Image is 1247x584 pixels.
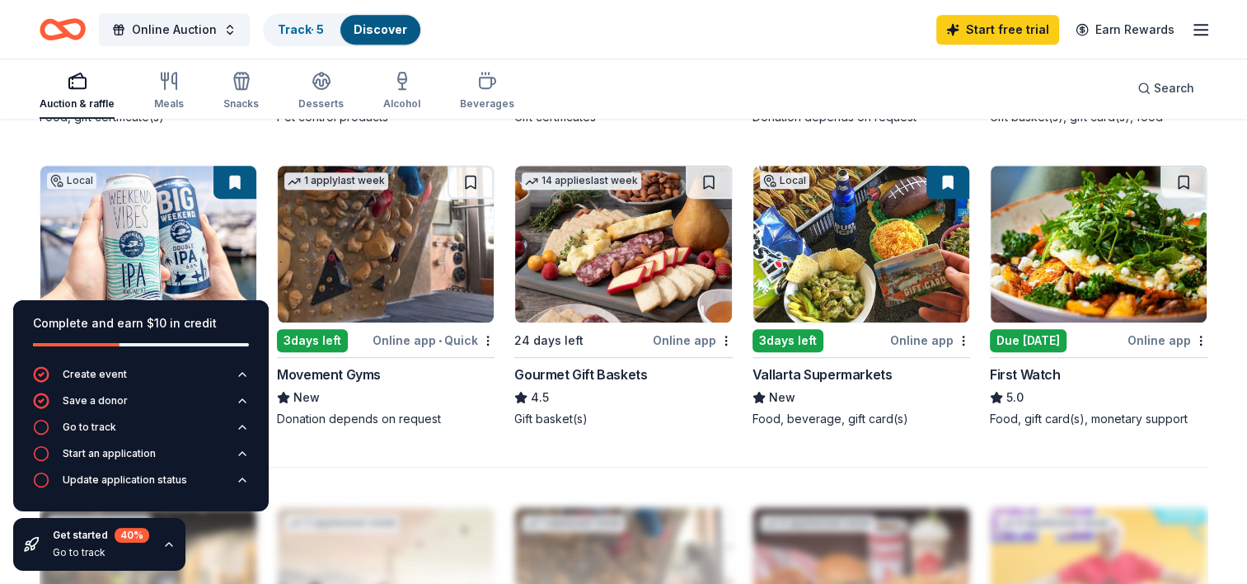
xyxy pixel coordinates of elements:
div: Food, gift card(s), monetary support [990,411,1207,427]
button: Start an application [33,445,249,472]
div: Beverages [460,97,514,111]
div: Go to track [63,421,116,434]
button: Auction & raffle [40,64,115,119]
button: Beverages [460,64,514,119]
span: Online Auction [132,20,217,40]
div: Gift basket(s) [514,411,732,427]
img: Image for Gourmet Gift Baskets [515,166,731,323]
button: Track· 5Discover [263,13,422,46]
a: Image for Movement Gyms1 applylast week3days leftOnline app•QuickMovement GymsNewDonation depends... [277,165,495,427]
span: New [293,388,320,407]
div: Get started [53,528,149,543]
div: Local [47,172,96,189]
div: Meals [154,97,184,111]
span: • [438,334,442,347]
a: Image for First WatchDue [DATE]Online appFirst Watch5.0Food, gift card(s), monetary support [990,165,1207,427]
div: Online app Quick [373,330,495,351]
div: 3 days left [752,329,823,352]
div: 14 applies last week [522,172,641,190]
div: Vallarta Supermarkets [752,365,893,384]
div: Online app [890,330,970,351]
button: Update application status [33,472,249,498]
img: Image for Movement Gyms [278,166,494,323]
div: Start an application [63,447,156,460]
div: Online app [653,330,733,351]
div: First Watch [990,365,1061,384]
div: Create event [63,368,127,381]
button: Desserts [298,64,344,119]
button: Save a donor [33,393,249,419]
div: Online app [1127,330,1207,351]
button: Go to track [33,419,249,445]
div: Donation depends on request [277,411,495,427]
div: Gourmet Gift Baskets [514,365,647,384]
div: Complete and earn $10 in credit [33,313,249,333]
a: Track· 5 [278,22,324,36]
img: Image for Coronado Brewing [40,166,256,323]
span: Search [1154,78,1194,98]
button: Alcohol [383,64,420,119]
button: Snacks [223,64,259,119]
div: Update application status [63,473,187,487]
span: New [769,388,795,407]
a: Image for Gourmet Gift Baskets14 applieslast week24 days leftOnline appGourmet Gift Baskets4.5Gif... [514,165,732,427]
div: Local [760,172,809,189]
div: Go to track [53,546,149,559]
img: Image for Vallarta Supermarkets [753,166,969,323]
button: Online Auction [99,13,250,46]
span: 4.5 [531,388,549,407]
span: 5.0 [1006,388,1024,407]
div: 40 % [115,528,149,543]
div: Movement Gyms [277,365,381,384]
a: Image for Coronado BrewingLocal3days leftOnline app•QuickCoronado BrewingNewBeer, gift card(s) [40,165,257,427]
div: 24 days left [514,331,584,351]
button: Search [1124,72,1207,105]
div: 1 apply last week [284,172,388,190]
img: Image for First Watch [991,166,1207,323]
div: Save a donor [63,394,128,407]
a: Start free trial [936,15,1059,45]
button: Meals [154,64,184,119]
div: Due [DATE] [990,329,1067,352]
div: Food, beverage, gift card(s) [752,411,970,427]
button: Create event [33,366,249,393]
a: Home [40,10,86,49]
a: Discover [354,22,407,36]
div: Snacks [223,97,259,111]
a: Earn Rewards [1066,15,1184,45]
div: Desserts [298,97,344,111]
a: Image for Vallarta SupermarketsLocal3days leftOnline appVallarta SupermarketsNewFood, beverage, g... [752,165,970,427]
div: 3 days left [277,329,348,352]
div: Auction & raffle [40,97,115,111]
div: Alcohol [383,97,420,111]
